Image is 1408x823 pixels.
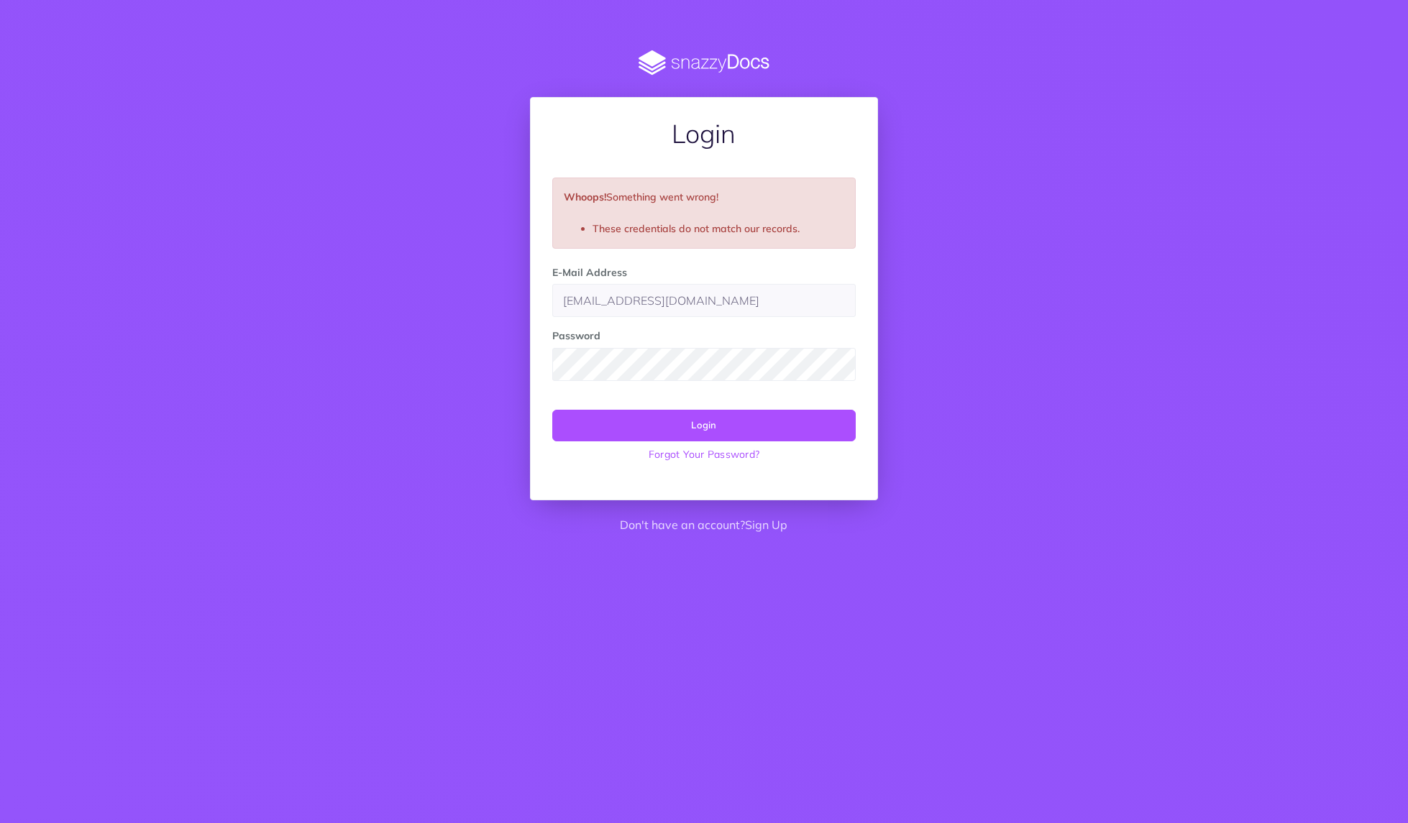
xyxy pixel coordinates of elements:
[530,50,877,75] img: SnazzyDocs Logo
[552,410,855,441] button: Login
[745,518,787,532] a: Sign Up
[564,190,606,203] strong: Whoops!
[530,516,877,535] p: Don't have an account?
[552,441,855,467] a: Forgot Your Password?
[552,119,855,148] h1: Login
[552,178,855,249] div: Something went wrong!
[552,328,600,344] label: Password
[552,265,627,280] label: E-Mail Address
[593,221,844,236] li: These credentials do not match our records.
